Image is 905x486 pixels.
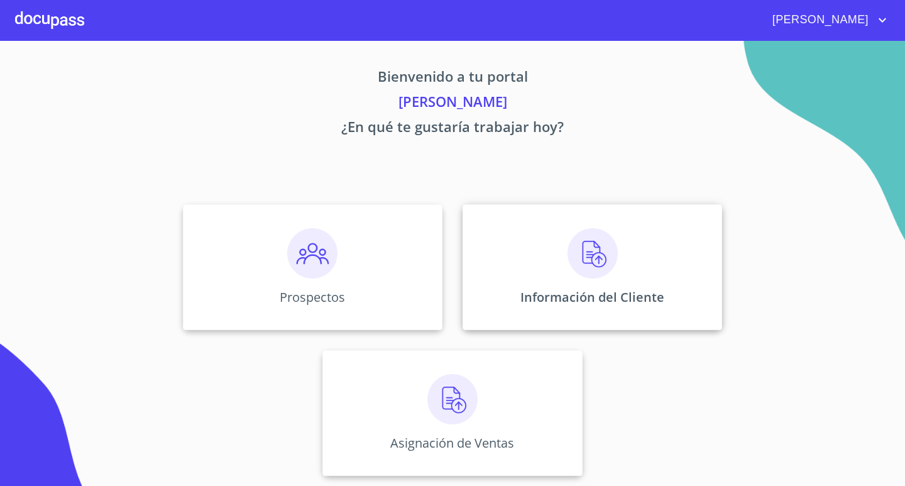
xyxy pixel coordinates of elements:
[763,10,890,30] button: account of current user
[65,116,840,141] p: ¿En qué te gustaría trabajar hoy?
[390,434,514,451] p: Asignación de Ventas
[427,374,478,424] img: carga.png
[520,289,664,306] p: Información del Cliente
[568,228,618,279] img: carga.png
[65,91,840,116] p: [PERSON_NAME]
[65,66,840,91] p: Bienvenido a tu portal
[287,228,337,279] img: prospectos.png
[280,289,345,306] p: Prospectos
[763,10,875,30] span: [PERSON_NAME]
